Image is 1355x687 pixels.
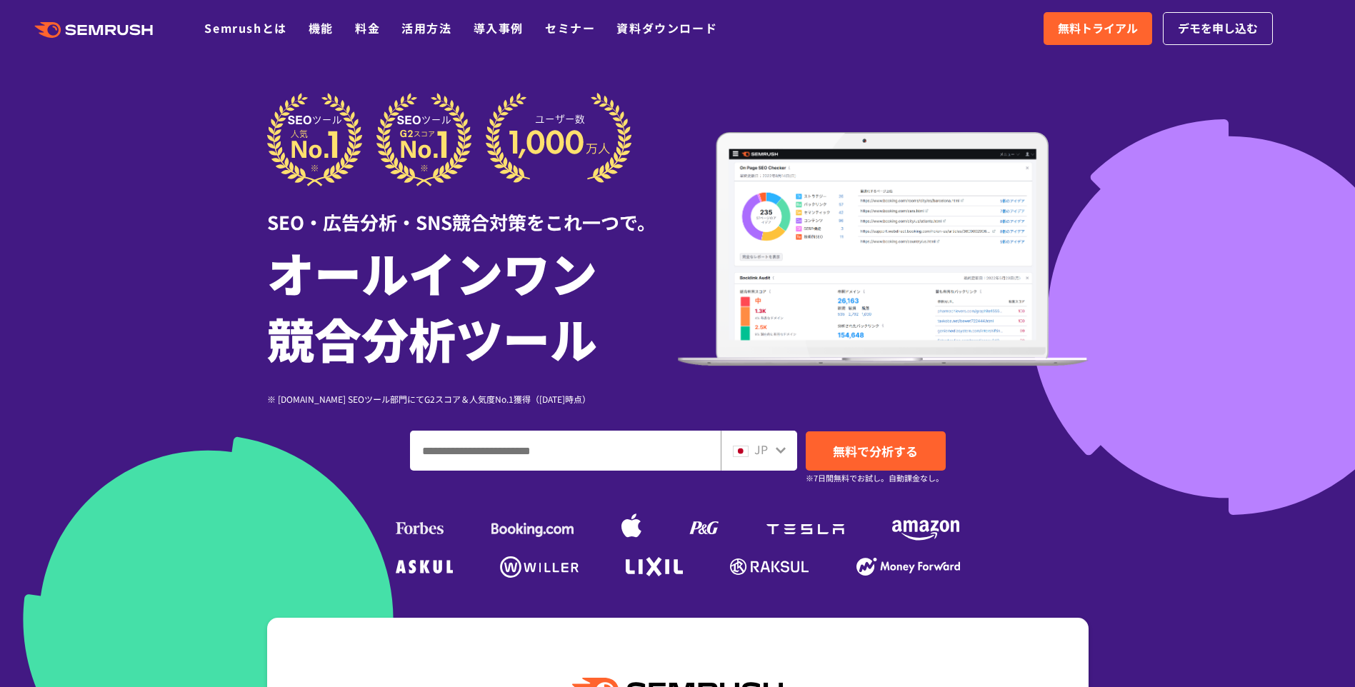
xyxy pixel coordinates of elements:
[267,186,678,236] div: SEO・広告分析・SNS競合対策をこれ一つで。
[474,19,524,36] a: 導入事例
[1044,12,1152,45] a: 無料トライアル
[1163,12,1273,45] a: デモを申し込む
[806,471,944,485] small: ※7日間無料でお試し。自動課金なし。
[616,19,717,36] a: 資料ダウンロード
[1178,19,1258,38] span: デモを申し込む
[267,239,678,371] h1: オールインワン 競合分析ツール
[545,19,595,36] a: セミナー
[267,392,678,406] div: ※ [DOMAIN_NAME] SEOツール部門にてG2スコア＆人気度No.1獲得（[DATE]時点）
[1058,19,1138,38] span: 無料トライアル
[833,442,918,460] span: 無料で分析する
[401,19,451,36] a: 活用方法
[754,441,768,458] span: JP
[355,19,380,36] a: 料金
[411,431,720,470] input: ドメイン、キーワードまたはURLを入力してください
[204,19,286,36] a: Semrushとは
[806,431,946,471] a: 無料で分析する
[309,19,334,36] a: 機能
